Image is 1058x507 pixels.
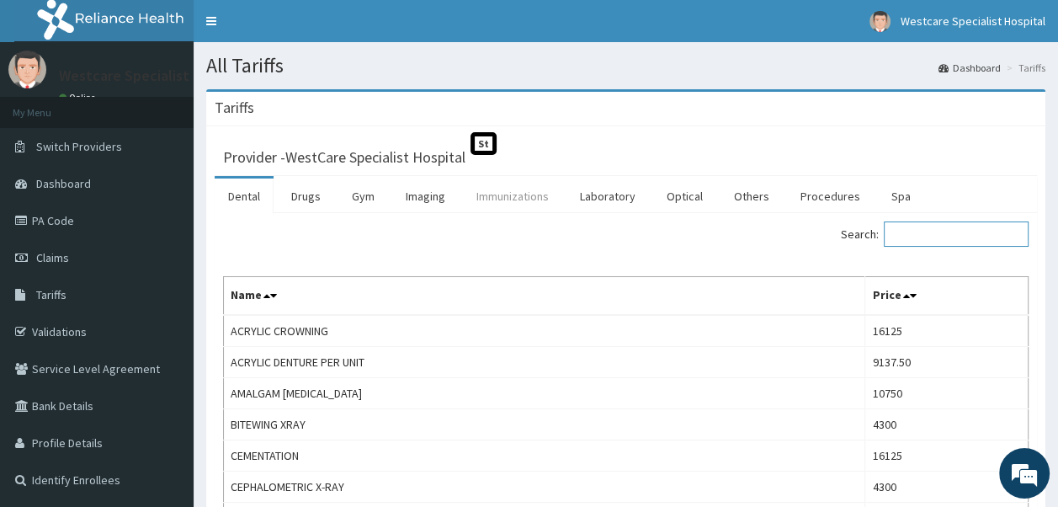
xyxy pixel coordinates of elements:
[938,61,1001,75] a: Dashboard
[841,221,1029,247] label: Search:
[59,68,248,83] p: Westcare Specialist Hospital
[98,148,232,318] span: We're online!
[224,277,865,316] th: Name
[224,315,865,347] td: ACRYLIC CROWNING
[8,51,46,88] img: User Image
[865,440,1029,472] td: 16125
[865,315,1029,347] td: 16125
[865,378,1029,409] td: 10750
[720,179,783,214] a: Others
[215,179,274,214] a: Dental
[224,472,865,503] td: CEPHALOMETRIC X-RAY
[88,94,283,116] div: Chat with us now
[206,55,1045,77] h1: All Tariffs
[878,179,924,214] a: Spa
[865,472,1029,503] td: 4300
[901,13,1045,29] span: Westcare Specialist Hospital
[653,179,716,214] a: Optical
[338,179,388,214] a: Gym
[865,409,1029,440] td: 4300
[215,100,254,115] h3: Tariffs
[865,277,1029,316] th: Price
[865,347,1029,378] td: 9137.50
[471,132,497,155] span: St
[36,176,91,191] span: Dashboard
[224,440,865,472] td: CEMENTATION
[36,250,69,265] span: Claims
[278,179,334,214] a: Drugs
[566,179,649,214] a: Laboratory
[392,179,459,214] a: Imaging
[276,8,316,49] div: Minimize live chat window
[8,333,321,392] textarea: Type your message and hit 'Enter'
[884,221,1029,247] input: Search:
[36,139,122,154] span: Switch Providers
[224,378,865,409] td: AMALGAM [MEDICAL_DATA]
[31,84,68,126] img: d_794563401_company_1708531726252_794563401
[59,92,99,104] a: Online
[224,347,865,378] td: ACRYLIC DENTURE PER UNIT
[36,287,66,302] span: Tariffs
[223,150,465,165] h3: Provider - WestCare Specialist Hospital
[463,179,562,214] a: Immunizations
[224,409,865,440] td: BITEWING XRAY
[869,11,891,32] img: User Image
[787,179,874,214] a: Procedures
[1002,61,1045,75] li: Tariffs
